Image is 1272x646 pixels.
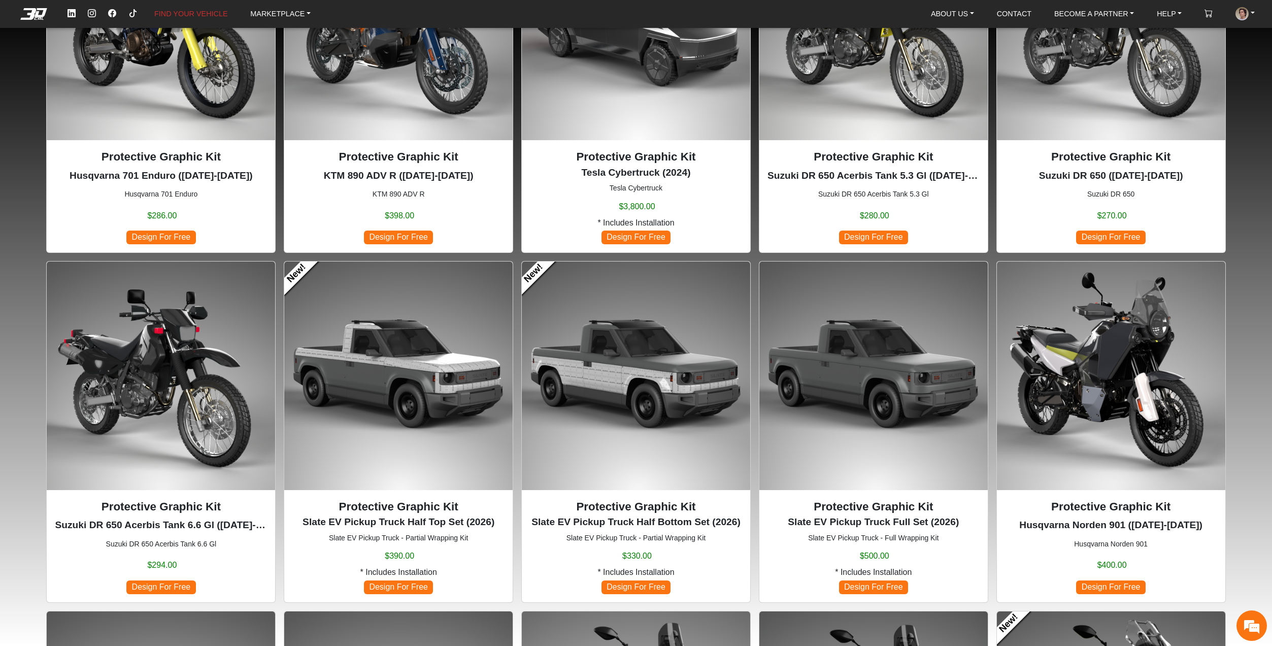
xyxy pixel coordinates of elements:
p: Protective Graphic Kit [292,148,505,166]
small: Slate EV Pickup Truck - Partial Wrapping Kit [530,533,742,543]
div: Slate EV Pickup Truck - Full Wrapping Kit [759,261,988,603]
small: Suzuki DR 650 Acerbis Tank 5.3 Gl [767,189,980,200]
a: FIND YOUR VEHICLE [150,5,231,22]
p: KTM 890 ADV R (2023-2025) [292,169,505,183]
p: Slate EV Pickup Truck Half Top Set (2026) [292,515,505,530]
a: ABOUT US [927,5,978,22]
span: Design For Free [1076,580,1145,594]
small: Slate EV Pickup Truck - Partial Wrapping Kit [292,533,505,543]
p: Slate EV Pickup Truck Half Bottom Set (2026) [530,515,742,530]
a: BECOME A PARTNER [1050,5,1138,22]
p: Husqvarna 701 Enduro (2016-2024) [55,169,267,183]
span: Design For Free [364,231,433,244]
p: Slate EV Pickup Truck Full Set (2026) [767,515,980,530]
span: * Includes Installation [597,217,674,229]
a: New! [988,603,1029,644]
span: * Includes Installation [360,566,437,578]
span: $400.00 [1097,559,1127,571]
p: Protective Graphic Kit [292,498,505,515]
img: Norden 901null2021-2024 [997,262,1225,490]
p: Protective Graphic Kit [55,498,267,515]
span: $270.00 [1097,210,1127,222]
span: * Includes Installation [835,566,912,578]
span: Design For Free [601,231,671,244]
span: $500.00 [860,550,889,562]
div: Suzuki DR 650 Acerbis Tank 6.6 Gl [46,261,276,603]
img: EV Pickup TruckHalf Top Set2026 [284,262,513,490]
small: Suzuki DR 650 Acerbis Tank 6.6 Gl [55,539,267,550]
span: $3,800.00 [619,201,655,213]
p: Suzuki DR 650 Acerbis Tank 5.3 Gl (1996-2024) [767,169,980,183]
span: Design For Free [126,231,195,244]
span: $294.00 [147,559,177,571]
p: Protective Graphic Kit [530,498,742,515]
p: Protective Graphic Kit [767,498,980,515]
div: Slate EV Pickup Truck - Partial Wrapping Kit [521,261,751,603]
p: Protective Graphic Kit [1005,498,1217,515]
a: New! [514,253,555,294]
span: Design For Free [126,580,195,594]
img: EV Pickup Truck Full Set2026 [759,262,988,490]
div: Husqvarna Norden 901 [996,261,1226,603]
p: Tesla Cybertruck (2024) [530,166,742,180]
p: Husqvarna Norden 901 (2021-2024) [1005,518,1217,533]
p: Suzuki DR 650 Acerbis Tank 6.6 Gl (1996-2024) [55,518,267,533]
small: Slate EV Pickup Truck - Full Wrapping Kit [767,533,980,543]
small: KTM 890 ADV R [292,189,505,200]
small: Husqvarna Norden 901 [1005,539,1217,550]
span: Design For Free [1076,231,1145,244]
span: Design For Free [601,580,671,594]
a: HELP [1153,5,1186,22]
p: Protective Graphic Kit [530,148,742,166]
img: EV Pickup TruckHalf Bottom Set2026 [522,262,750,490]
p: Suzuki DR 650 (1996-2024) [1005,169,1217,183]
span: * Includes Installation [597,566,674,578]
span: Design For Free [839,580,908,594]
p: Protective Graphic Kit [1005,148,1217,166]
div: Slate EV Pickup Truck - Partial Wrapping Kit [284,261,513,603]
small: Suzuki DR 650 [1005,189,1217,200]
span: $390.00 [385,550,414,562]
p: Protective Graphic Kit [767,148,980,166]
span: Design For Free [839,231,908,244]
span: $280.00 [860,210,889,222]
p: Protective Graphic Kit [55,148,267,166]
span: Design For Free [364,580,433,594]
span: $330.00 [622,550,652,562]
small: Husqvarna 701 Enduro [55,189,267,200]
img: DR 650Acerbis Tank 6.6 Gl1996-2024 [47,262,275,490]
span: $286.00 [147,210,177,222]
a: CONTACT [993,5,1035,22]
small: Tesla Cybertruck [530,183,742,193]
span: $398.00 [385,210,414,222]
a: MARKETPLACE [246,5,315,22]
a: New! [276,253,317,294]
